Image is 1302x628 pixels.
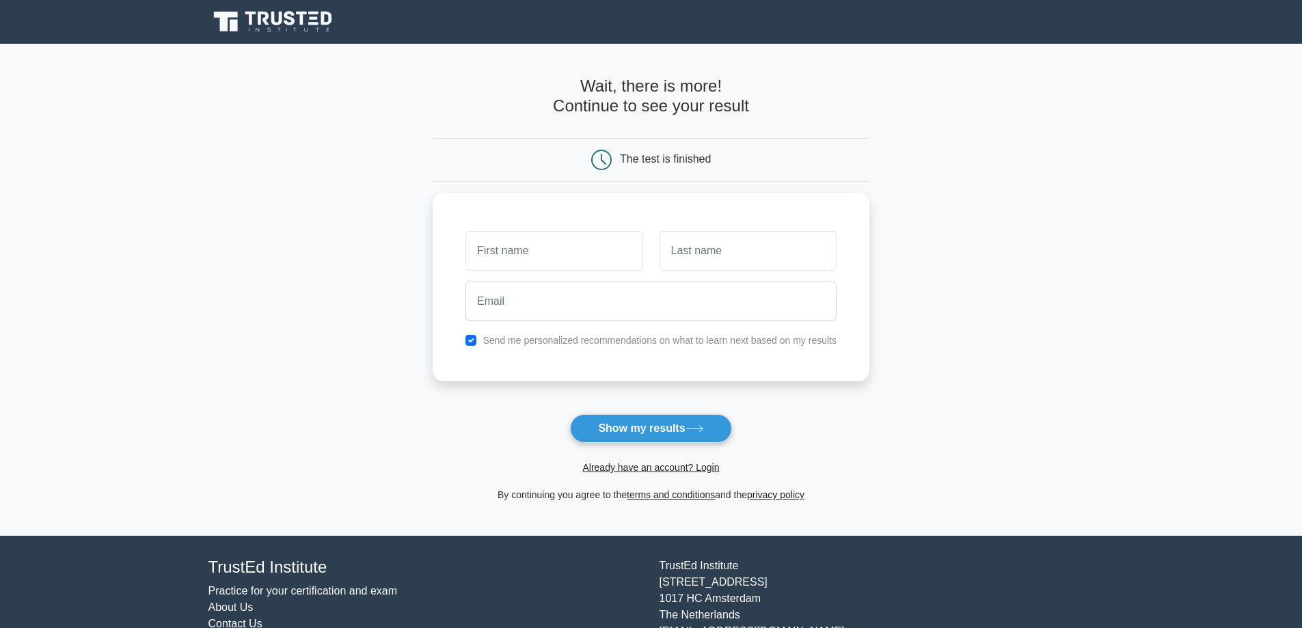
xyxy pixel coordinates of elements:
a: Already have an account? Login [582,462,719,473]
input: Email [465,282,837,321]
a: privacy policy [747,489,804,500]
button: Show my results [570,414,731,443]
h4: Wait, there is more! Continue to see your result [433,77,869,116]
input: First name [465,231,642,271]
label: Send me personalized recommendations on what to learn next based on my results [483,335,837,346]
a: terms and conditions [627,489,715,500]
h4: TrustEd Institute [208,558,643,577]
input: Last name [660,231,837,271]
a: About Us [208,601,254,613]
a: Practice for your certification and exam [208,585,398,597]
div: The test is finished [620,153,711,165]
div: By continuing you agree to the and the [424,487,878,503]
